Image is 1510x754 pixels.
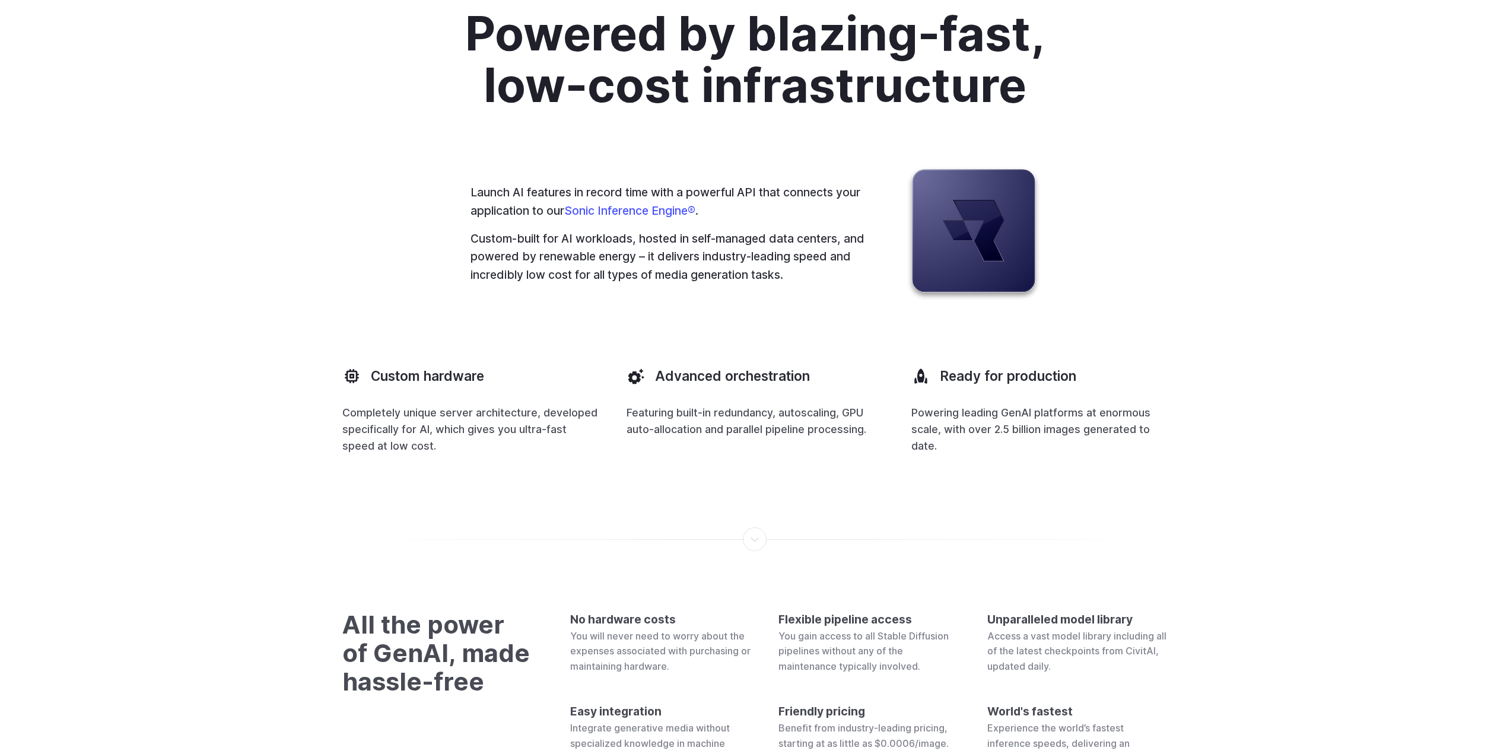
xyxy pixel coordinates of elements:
[655,367,810,386] h3: Advanced orchestration
[940,367,1076,386] h3: Ready for production
[570,702,751,721] h4: Easy integration
[911,405,1168,454] p: Powering leading GenAI platforms at enormous scale, with over 2.5 billion images generated to date.
[570,610,751,629] h4: No hardware costs
[778,610,959,629] h4: Flexible pipeline access
[371,367,484,386] h3: Custom hardware
[778,702,959,721] h4: Friendly pricing
[987,702,1168,721] h4: World's fastest
[471,230,869,284] p: Custom-built for AI workloads, hosted in self-managed data centers, and powered by renewable ener...
[425,8,1086,110] h2: Powered by blazing-fast, low-cost infrastructure
[342,405,599,454] p: Completely unique server architecture, developed specifically for AI, which gives you ultra-fast ...
[471,183,869,219] p: Launch AI features in record time with a powerful API that connects your application to our .
[778,630,949,672] span: You gain access to all Stable Diffusion pipelines without any of the maintenance typically involved.
[987,630,1166,672] span: Access a vast model library including all of the latest checkpoints from CivitAI, updated daily.
[627,405,883,438] p: Featuring built-in redundancy, autoscaling, GPU auto-allocation and parallel pipeline processing.
[987,610,1168,629] h4: Unparalleled model library
[570,630,751,672] span: You will never need to worry about the expenses associated with purchasing or maintaining hardware.
[564,203,695,218] a: Sonic Inference Engine®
